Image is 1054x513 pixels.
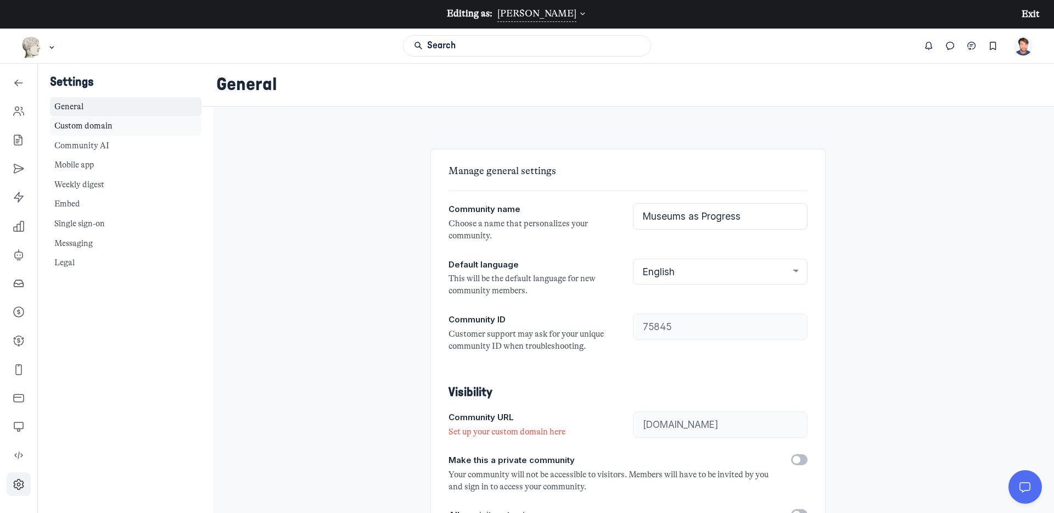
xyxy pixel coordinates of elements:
span: Exit [1022,9,1040,19]
button: User menu options [1014,36,1033,55]
a: Set up your custom domain here [448,427,565,437]
img: Museums as Progress logo [21,37,42,58]
button: Search [403,35,651,57]
input: [missing "en.settings.general.id.id_placeholder" translation] [633,314,808,340]
h5: Settings [50,75,201,90]
input: Community name [633,203,808,230]
button: Bookmarks [982,35,1003,57]
div: This will be the default language for new community members. [448,273,623,297]
div: Manage general settings [448,164,808,179]
div: Your community will not be accessible to visitors. Members will have to be invited by you and sig... [448,469,782,493]
button: Notifications [918,35,940,57]
input: my-community [633,411,808,438]
a: Embed [50,195,201,214]
span: Community ID [448,314,506,326]
button: Direct messages [940,35,961,57]
header: Page Header [202,64,1054,107]
a: Legal [50,254,201,273]
a: Messaging [50,234,201,253]
a: Single sign-on [50,215,201,234]
span: Community name [448,203,520,216]
a: General [50,97,201,116]
button: Exit [1022,7,1040,22]
span: Editing as: [447,8,492,19]
button: Museums as Progress logo [21,36,57,59]
a: Mobile app [50,156,201,175]
a: Custom domain [50,117,201,136]
button: Chat threads [961,35,983,57]
h5: Visibility [448,386,808,400]
span: [PERSON_NAME] [497,8,576,19]
h1: General [216,74,1030,96]
span: Make this a private community [448,454,575,467]
div: Choose a name that personalizes your community. [448,218,623,242]
a: Weekly digest [50,175,201,194]
button: Editing as: [497,6,589,22]
a: Community AI [50,136,201,155]
button: Circle support widget [1008,470,1041,503]
span: Default language [448,259,519,271]
span: Community URL [448,411,514,424]
div: Customer support may ask for your unique community ID when troubleshooting. [448,328,623,353]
